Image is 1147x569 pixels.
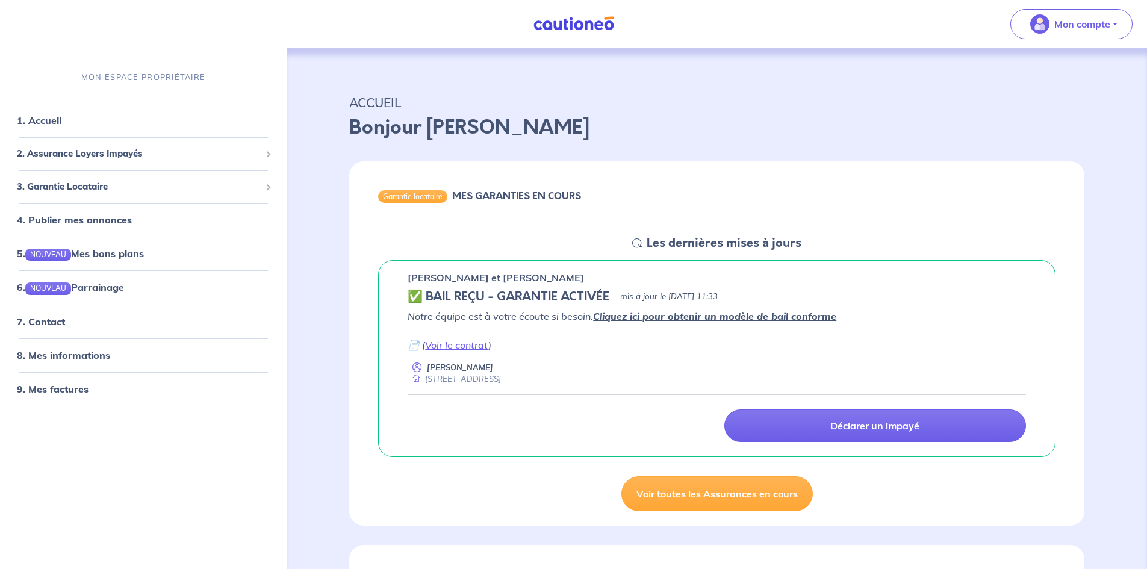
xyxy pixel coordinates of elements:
[17,349,110,361] a: 8. Mes informations
[17,247,144,260] a: 5.NOUVEAUMes bons plans
[5,343,282,367] div: 8. Mes informations
[427,362,493,373] p: [PERSON_NAME]
[378,190,447,202] div: Garantie locataire
[593,310,836,322] a: Cliquez ici pour obtenir un modèle de bail conforme
[349,92,1084,113] p: ACCUEIL
[17,281,124,293] a: 6.NOUVEAUParrainage
[17,214,132,226] a: 4. Publier mes annonces
[17,147,261,161] span: 2. Assurance Loyers Impayés
[830,420,919,432] p: Déclarer un impayé
[408,373,501,385] div: [STREET_ADDRESS]
[5,275,282,299] div: 6.NOUVEAUParrainage
[425,339,488,351] a: Voir le contrat
[5,142,282,166] div: 2. Assurance Loyers Impayés
[17,382,89,394] a: 9. Mes factures
[408,290,609,304] h5: ✅ BAIL REÇU - GARANTIE ACTIVÉE
[1010,9,1133,39] button: illu_account_valid_menu.svgMon compte
[724,409,1026,442] a: Déclarer un impayé
[81,72,205,83] p: MON ESPACE PROPRIÉTAIRE
[1030,14,1049,34] img: illu_account_valid_menu.svg
[5,108,282,132] div: 1. Accueil
[17,179,261,193] span: 3. Garantie Locataire
[529,16,619,31] img: Cautioneo
[349,113,1084,142] p: Bonjour [PERSON_NAME]
[408,290,1026,304] div: state: CONTRACT-VALIDATED, Context: IN-LANDLORD,IN-LANDLORD
[5,309,282,333] div: 7. Contact
[408,339,491,351] em: 📄 ( )
[17,315,65,327] a: 7. Contact
[408,270,584,285] p: [PERSON_NAME] et [PERSON_NAME]
[621,476,813,511] a: Voir toutes les Assurances en cours
[452,190,581,202] h6: MES GARANTIES EN COURS
[17,114,61,126] a: 1. Accueil
[614,291,718,303] p: - mis à jour le [DATE] 11:33
[5,208,282,232] div: 4. Publier mes annonces
[5,241,282,266] div: 5.NOUVEAUMes bons plans
[5,175,282,198] div: 3. Garantie Locataire
[5,376,282,400] div: 9. Mes factures
[408,310,836,322] em: Notre équipe est à votre écoute si besoin.
[647,236,801,250] h5: Les dernières mises à jours
[1054,17,1110,31] p: Mon compte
